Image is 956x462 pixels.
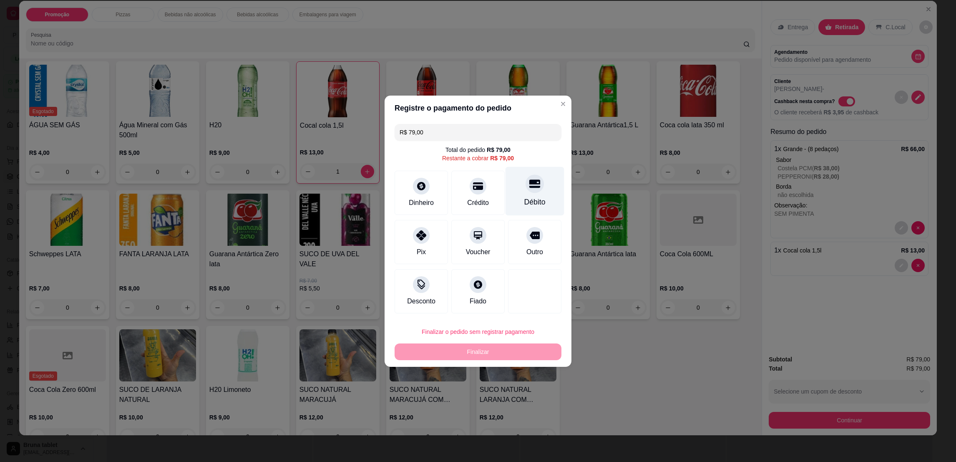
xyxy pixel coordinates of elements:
[409,198,434,208] div: Dinheiro
[487,146,511,154] div: R$ 79,00
[524,197,546,207] div: Débito
[385,96,571,121] header: Registre o pagamento do pedido
[470,296,486,306] div: Fiado
[526,247,543,257] div: Outro
[400,124,556,141] input: Ex.: hambúrguer de cordeiro
[417,247,426,257] div: Pix
[395,323,561,340] button: Finalizar o pedido sem registrar pagamento
[556,97,570,111] button: Close
[467,198,489,208] div: Crédito
[490,154,514,162] div: R$ 79,00
[442,154,514,162] div: Restante a cobrar
[407,296,435,306] div: Desconto
[466,247,491,257] div: Voucher
[445,146,511,154] div: Total do pedido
